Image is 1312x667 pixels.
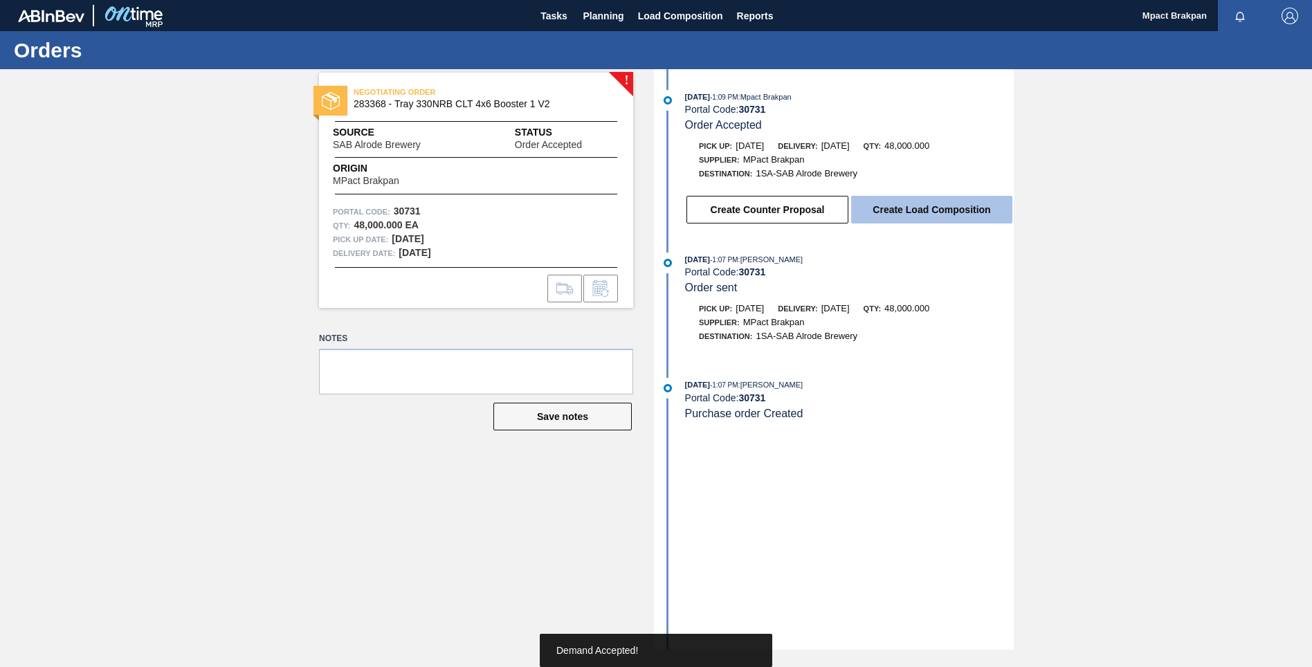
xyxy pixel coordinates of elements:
[699,304,732,313] span: Pick up:
[756,331,857,341] span: 1SA-SAB Alrode Brewery
[699,156,740,164] span: Supplier:
[821,140,850,151] span: [DATE]
[738,255,803,264] span: : [PERSON_NAME]
[333,232,388,246] span: Pick up Date:
[685,255,710,264] span: [DATE]
[864,142,881,150] span: Qty:
[322,92,340,110] img: status
[699,142,732,150] span: Pick up:
[556,645,638,656] span: Demand Accepted!
[756,168,857,179] span: 1SA-SAB Alrode Brewery
[699,332,752,340] span: Destination:
[738,266,765,277] strong: 30731
[1282,8,1298,24] img: Logout
[399,247,430,258] strong: [DATE]
[884,140,929,151] span: 48,000.000
[394,205,421,217] strong: 30731
[333,161,434,176] span: Origin
[743,154,805,165] span: MPact Brakpan
[1218,6,1262,26] button: Notifications
[710,381,738,389] span: - 1:07 PM
[743,317,805,327] span: MPact Brakpan
[737,8,774,24] span: Reports
[685,266,1014,277] div: Portal Code:
[710,256,738,264] span: - 1:07 PM
[864,304,881,313] span: Qty:
[685,119,762,131] span: Order Accepted
[699,170,752,178] span: Destination:
[583,275,618,302] div: Inform order change
[493,403,632,430] button: Save notes
[333,176,399,186] span: MPact Brakpan
[354,85,547,99] span: NEGOTIATING ORDER
[686,196,848,223] button: Create Counter Proposal
[392,233,423,244] strong: [DATE]
[736,140,764,151] span: [DATE]
[851,196,1012,223] button: Create Load Composition
[18,10,84,22] img: TNhmsLtSVTkK8tSr43FrP2fwEKptu5GPRR3wAAAABJRU5ErkJggg==
[710,93,738,101] span: - 1:09 PM
[738,381,803,389] span: : [PERSON_NAME]
[333,125,462,140] span: Source
[738,104,765,115] strong: 30731
[539,8,570,24] span: Tasks
[333,205,390,219] span: Portal Code:
[354,219,418,230] strong: 48,000.000 EA
[583,8,624,24] span: Planning
[354,99,605,109] span: 283368 - Tray 330NRB CLT 4x6 Booster 1 V2
[778,142,817,150] span: Delivery:
[515,140,582,150] span: Order Accepted
[664,96,672,104] img: atual
[319,329,633,349] label: Notes
[515,125,619,140] span: Status
[736,303,764,313] span: [DATE]
[638,8,723,24] span: Load Composition
[685,381,710,389] span: [DATE]
[685,93,710,101] span: [DATE]
[738,392,765,403] strong: 30731
[333,219,350,232] span: Qty :
[685,282,738,293] span: Order sent
[778,304,817,313] span: Delivery:
[333,140,421,150] span: SAB Alrode Brewery
[738,93,792,101] span: : Mpact Brakpan
[685,408,803,419] span: Purchase order Created
[699,318,740,327] span: Supplier:
[884,303,929,313] span: 48,000.000
[685,392,1014,403] div: Portal Code:
[821,303,850,313] span: [DATE]
[685,104,1014,115] div: Portal Code:
[333,246,395,260] span: Delivery Date:
[547,275,582,302] div: Go to Load Composition
[664,259,672,267] img: atual
[14,42,259,58] h1: Orders
[664,384,672,392] img: atual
